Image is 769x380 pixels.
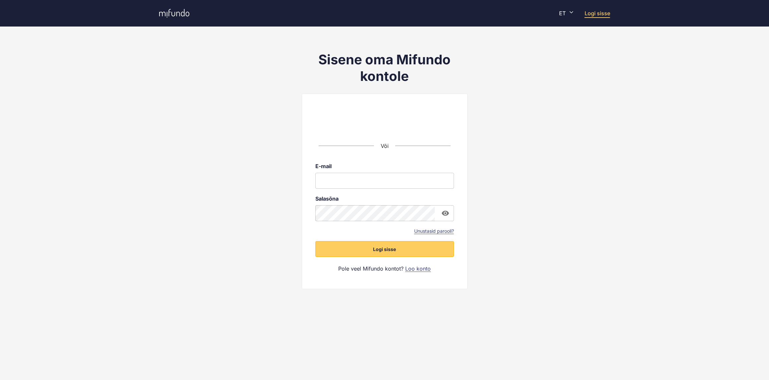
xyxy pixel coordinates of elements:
div: ET [559,10,574,17]
a: Logi sisse [585,10,610,17]
iframe: Sisselogimine Google'i nupu abil [328,115,441,130]
button: Logi sisse [315,241,454,257]
h1: Sisene oma Mifundo kontole [302,51,468,85]
label: Salasõna [315,195,454,202]
span: Pole veel Mifundo kontot? [338,265,404,272]
a: Unustasid parooli? [414,228,454,234]
span: Või [381,143,389,149]
a: Loo konto [405,265,431,272]
span: Logi sisse [373,246,396,253]
label: E-mail [315,163,454,169]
